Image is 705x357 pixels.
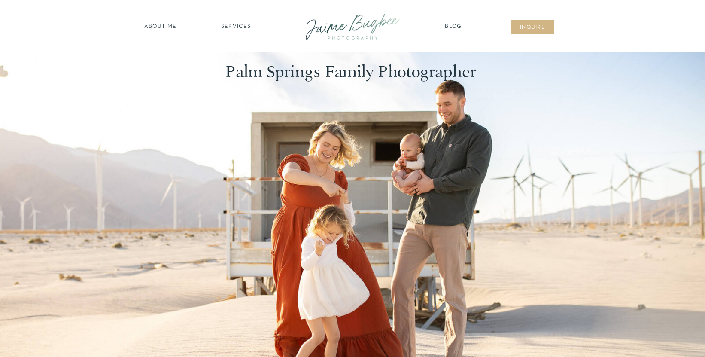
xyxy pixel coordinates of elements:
[212,23,260,31] a: SERVICES
[225,62,480,84] h1: Palm Springs Family Photographer
[515,24,550,32] a: inqUIre
[443,23,464,31] a: Blog
[142,23,179,31] a: about ME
